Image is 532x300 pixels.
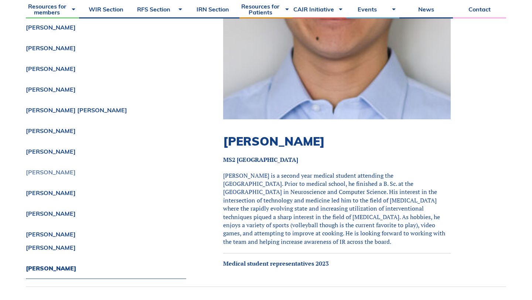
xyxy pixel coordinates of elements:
a: [PERSON_NAME] [26,169,186,175]
a: [PERSON_NAME] [26,149,186,154]
a: [PERSON_NAME] [26,66,186,72]
p: [PERSON_NAME] is a second year medical student attending the [GEOGRAPHIC_DATA]. Prior to medical ... [223,171,451,246]
strong: MS2 [GEOGRAPHIC_DATA] [223,156,298,164]
a: [PERSON_NAME] [PERSON_NAME] [26,107,186,113]
a: [PERSON_NAME] [26,45,186,51]
a: [PERSON_NAME] [26,265,186,271]
h2: [PERSON_NAME] [223,134,451,148]
a: [PERSON_NAME] [26,231,186,237]
a: [PERSON_NAME] [26,190,186,196]
a: [PERSON_NAME] [26,128,186,134]
a: [PERSON_NAME] [26,245,186,250]
a: [PERSON_NAME] [26,211,186,217]
a: Medical student representatives 2023 [223,259,329,267]
a: [PERSON_NAME] [26,86,186,92]
a: [PERSON_NAME] [26,24,186,30]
